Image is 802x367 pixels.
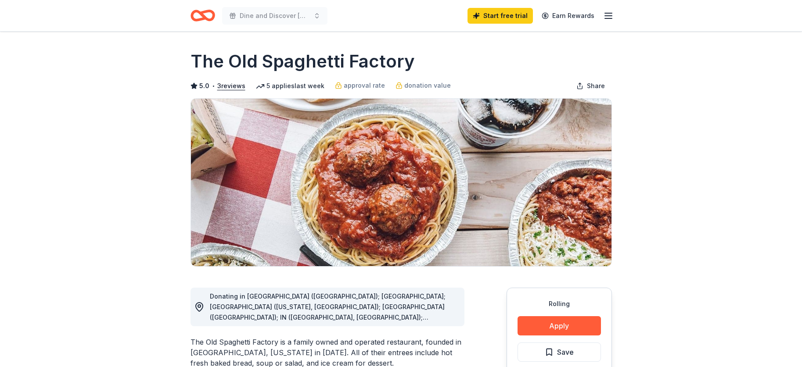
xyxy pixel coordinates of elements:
h1: The Old Spaghetti Factory [191,49,415,74]
span: • [212,82,215,89]
div: 5 applies last week [256,81,324,91]
span: Share [587,81,605,91]
a: approval rate [335,80,385,91]
button: Save [518,342,601,362]
button: Dine and Discover [GEOGRAPHIC_DATA] 2025 [222,7,327,25]
a: Earn Rewards [536,8,600,24]
div: Rolling [518,299,601,309]
span: approval rate [344,80,385,91]
button: Share [569,77,612,95]
button: Apply [518,316,601,335]
a: Start free trial [468,8,533,24]
span: Save [557,346,574,358]
button: 3reviews [217,81,245,91]
span: 5.0 [199,81,209,91]
a: donation value [396,80,451,91]
span: Dine and Discover [GEOGRAPHIC_DATA] 2025 [240,11,310,21]
span: donation value [404,80,451,91]
img: Image for The Old Spaghetti Factory [191,99,611,266]
a: Home [191,5,215,26]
